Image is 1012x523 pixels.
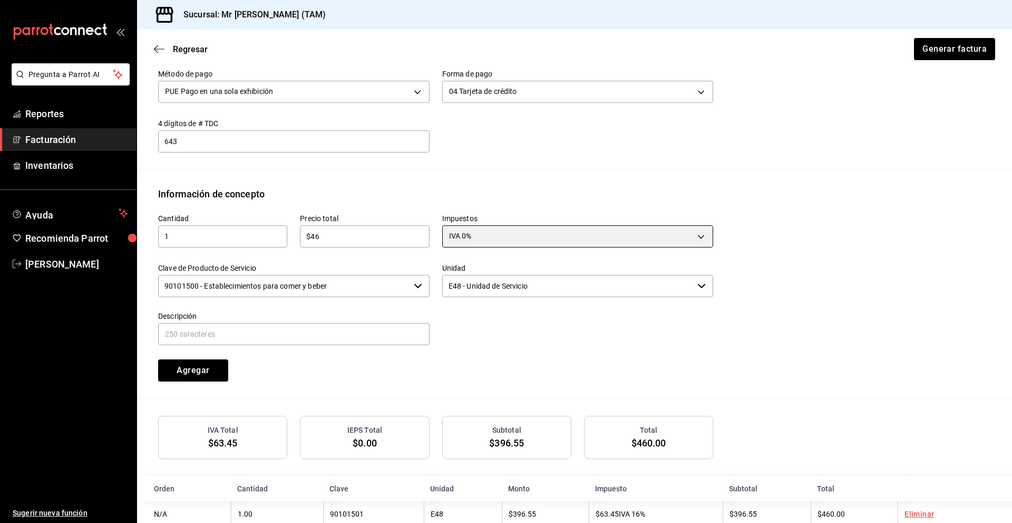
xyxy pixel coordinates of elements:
[729,510,757,518] span: $396.55
[238,510,252,518] span: 1.00
[818,510,845,518] span: $460.00
[158,312,430,319] label: Descripción
[323,476,424,501] th: Clave
[158,359,228,382] button: Agregar
[442,275,694,297] input: Elige una opción
[347,425,382,436] h3: IEPS Total
[158,264,430,271] label: Clave de Producto de Servicio
[904,510,934,518] a: Eliminar
[424,476,502,501] th: Unidad
[137,476,231,501] th: Orden
[13,508,128,519] span: Sugerir nueva función
[25,231,128,245] span: Recomienda Parrot
[158,275,410,297] input: Elige una opción
[12,63,130,85] button: Pregunta a Parrot AI
[502,476,589,501] th: Monto
[640,425,658,436] h3: Total
[165,86,273,97] span: PUE Pago en una sola exhibición
[723,476,811,501] th: Subtotal
[449,231,472,241] span: IVA 0%
[489,438,524,449] span: $396.55
[208,438,238,449] span: $63.45
[300,214,429,222] label: Precio total
[509,510,536,518] span: $396.55
[914,38,995,60] button: Generar factura
[158,323,430,345] input: 250 caracteres
[25,132,128,147] span: Facturación
[116,27,124,36] button: open_drawer_menu
[231,476,324,501] th: Cantidad
[25,207,114,220] span: Ayuda
[589,476,723,501] th: Impuesto
[442,264,714,271] label: Unidad
[25,107,128,121] span: Reportes
[158,119,430,127] label: 4 dígitos de # TDC
[154,44,208,54] button: Regresar
[158,187,265,201] div: Información de concepto
[631,438,666,449] span: $460.00
[442,70,714,77] label: Forma de pago
[25,257,128,271] span: [PERSON_NAME]
[492,425,521,436] h3: Subtotal
[300,230,429,243] input: $0.00
[28,69,113,80] span: Pregunta a Parrot AI
[173,44,208,54] span: Regresar
[7,77,130,88] a: Pregunta a Parrot AI
[811,476,898,501] th: Total
[442,214,714,222] label: Impuestos
[25,158,128,173] span: Inventarios
[158,70,430,77] label: Método de pago
[158,214,287,222] label: Cantidad
[208,425,238,436] h3: IVA Total
[353,438,377,449] span: $0.00
[449,86,517,97] span: 04 Tarjeta de crédito
[596,510,619,518] span: $63.45
[175,8,326,21] h3: Sucursal: Mr [PERSON_NAME] (TAM)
